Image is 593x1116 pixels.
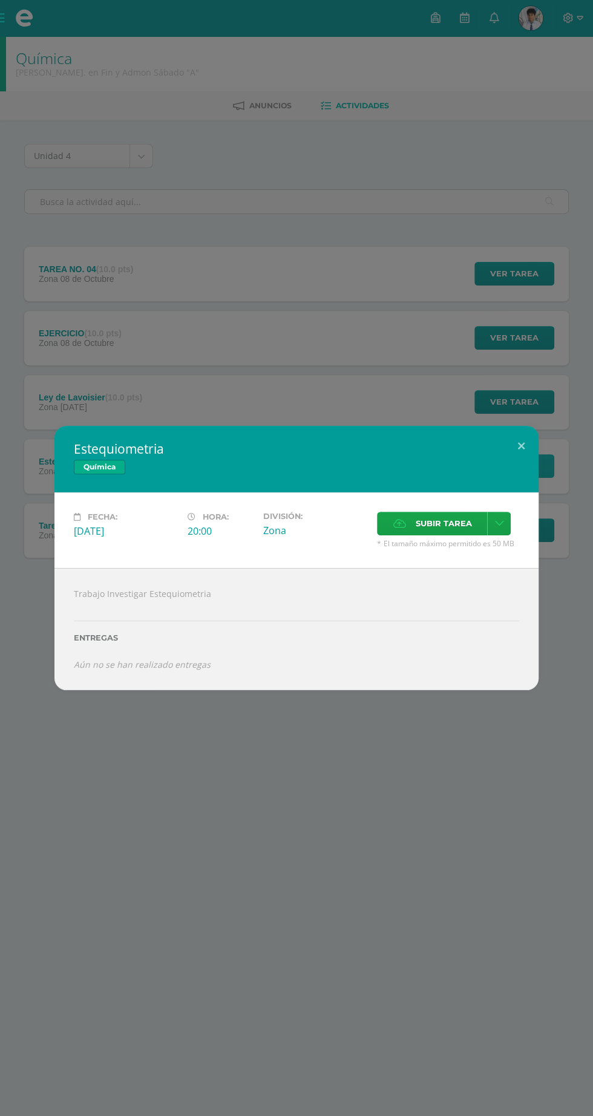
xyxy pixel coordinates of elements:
div: 20:00 [188,524,254,538]
span: Subir tarea [415,512,471,535]
i: Aún no se han realizado entregas [74,659,211,670]
span: Fecha: [88,512,117,521]
div: [DATE] [74,524,178,538]
div: Trabajo Investigar Estequiometria [54,568,539,690]
button: Close (Esc) [504,426,539,467]
span: Hora: [203,512,229,521]
span: Química [74,460,125,474]
label: Entregas [74,633,519,642]
span: * El tamaño máximo permitido es 50 MB [377,538,519,549]
div: Zona [263,524,367,537]
label: División: [263,512,367,521]
h2: Estequiometria [74,440,519,457]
